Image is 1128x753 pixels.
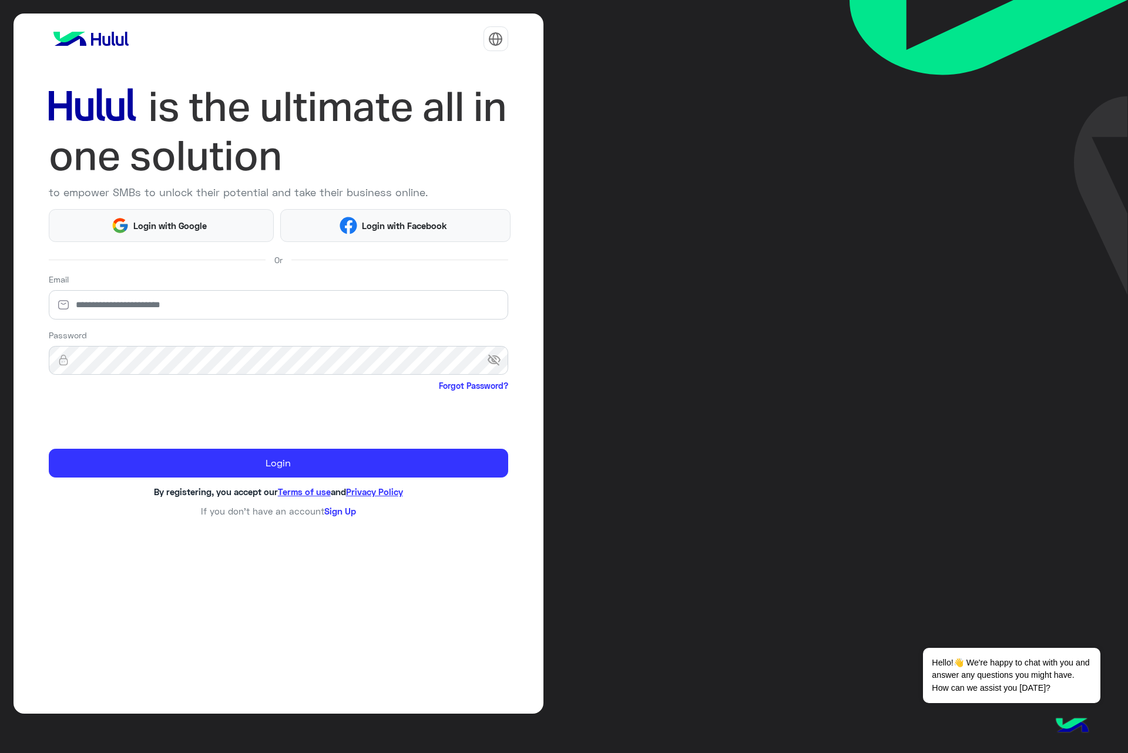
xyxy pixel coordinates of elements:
[357,219,451,233] span: Login with Facebook
[280,209,510,241] button: Login with Facebook
[111,217,129,234] img: Google
[129,219,211,233] span: Login with Google
[487,350,508,371] span: visibility_off
[49,299,78,311] img: email
[340,217,357,234] img: Facebook
[324,506,356,516] a: Sign Up
[49,209,274,241] button: Login with Google
[346,486,403,497] a: Privacy Policy
[49,273,69,285] label: Email
[274,254,283,266] span: Or
[49,506,508,516] h6: If you don’t have an account
[49,27,133,51] img: logo
[439,379,508,392] a: Forgot Password?
[488,32,503,46] img: tab
[49,329,87,341] label: Password
[49,184,508,200] p: to empower SMBs to unlock their potential and take their business online.
[49,449,508,478] button: Login
[331,486,346,497] span: and
[49,394,227,440] iframe: reCAPTCHA
[923,648,1100,703] span: Hello!👋 We're happy to chat with you and answer any questions you might have. How can we assist y...
[49,82,508,180] img: hululLoginTitle_EN.svg
[1052,706,1093,747] img: hulul-logo.png
[49,354,78,366] img: lock
[278,486,331,497] a: Terms of use
[154,486,278,497] span: By registering, you accept our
